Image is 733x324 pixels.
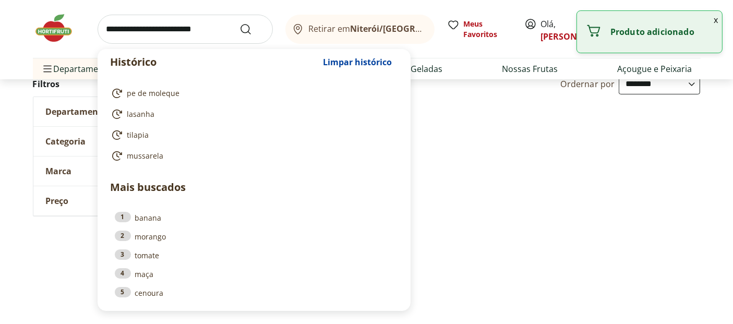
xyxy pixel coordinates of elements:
[127,109,155,119] span: lasanha
[115,212,131,222] div: 1
[350,23,469,34] b: Niterói/[GEOGRAPHIC_DATA]
[127,151,164,161] span: mussarela
[308,24,424,33] span: Retirar em
[115,249,393,261] a: 3tomate
[98,15,273,44] input: search
[115,268,131,279] div: 4
[115,268,393,280] a: 4maça
[464,19,512,40] span: Meus Favoritos
[318,50,398,75] button: Limpar histórico
[111,87,393,100] a: pe de moleque
[115,231,393,242] a: 2morango
[285,15,435,44] button: Retirar emNiterói/[GEOGRAPHIC_DATA]
[46,136,86,147] span: Categoria
[41,56,116,81] span: Departamentos
[33,74,190,94] h2: Filtros
[447,19,512,40] a: Meus Favoritos
[541,18,587,43] span: Olá,
[111,108,393,121] a: lasanha
[111,150,393,162] a: mussarela
[617,63,692,75] a: Açougue e Peixaria
[41,56,54,81] button: Menu
[127,130,149,140] span: tilapia
[115,249,131,260] div: 3
[610,27,714,37] p: Produto adicionado
[323,58,392,66] span: Limpar histórico
[111,179,398,195] p: Mais buscados
[33,186,190,215] button: Preço
[33,157,190,186] button: Marca
[502,63,558,75] a: Nossas Frutas
[33,13,85,44] img: Hortifruti
[541,31,609,42] a: [PERSON_NAME]
[111,55,318,69] p: Histórico
[46,106,107,117] span: Departamento
[46,196,69,206] span: Preço
[127,88,180,99] span: pe de moleque
[115,287,393,298] a: 5cenoura
[33,127,190,156] button: Categoria
[115,212,393,223] a: 1banana
[46,166,72,176] span: Marca
[561,78,615,90] label: Ordernar por
[710,11,722,29] button: Fechar notificação
[115,231,131,241] div: 2
[239,23,265,35] button: Submit Search
[115,287,131,297] div: 5
[111,129,393,141] a: tilapia
[33,97,190,126] button: Departamento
